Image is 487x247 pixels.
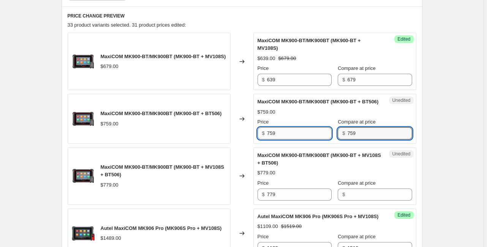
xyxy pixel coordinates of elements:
[68,13,416,19] h6: PRICE CHANGE PREVIEW
[262,192,265,197] span: $
[338,180,376,186] span: Compare at price
[397,212,410,218] span: Edited
[342,77,345,82] span: $
[258,55,275,62] div: $639.00
[258,99,379,104] span: MaxiCOM MK900-BT/MK900BT (MK900-BT + BT506)
[258,214,379,219] span: Autel MaxiCOM MK906 Pro (MK906S Pro + MV108S)
[72,222,95,245] img: MK906Pro_80x.png
[258,38,361,51] span: MaxiCOM MK900-BT/MK900BT (MK900-BT + MV108S)
[101,164,224,177] span: MaxiCOM MK900-BT/MK900BT (MK900-BT + MV108S + BT506)
[68,22,186,28] span: 33 product variants selected. 31 product prices edited:
[258,180,269,186] span: Price
[397,36,410,42] span: Edited
[258,234,269,239] span: Price
[101,234,121,242] div: $1489.00
[338,65,376,71] span: Compare at price
[101,63,119,70] div: $679.00
[258,223,278,230] div: $1109.00
[72,165,95,187] img: MK900-BT_03_1_80x.png
[72,108,95,130] img: MK900-BT_03_1_80x.png
[342,130,345,136] span: $
[101,54,226,59] span: MaxiCOM MK900-BT/MK900BT (MK900-BT + MV108S)
[72,50,95,73] img: MK900-BT_03_1_80x.png
[338,119,376,125] span: Compare at price
[101,120,119,128] div: $759.00
[342,192,345,197] span: $
[262,77,265,82] span: $
[392,97,410,103] span: Unedited
[258,119,269,125] span: Price
[258,65,269,71] span: Price
[392,151,410,157] span: Unedited
[262,130,265,136] span: $
[258,108,275,116] div: $759.00
[258,152,381,166] span: MaxiCOM MK900-BT/MK900BT (MK900-BT + MV108S + BT506)
[278,55,296,62] strike: $679.00
[281,223,302,230] strike: $1519.00
[101,225,222,231] span: Autel MaxiCOM MK906 Pro (MK906S Pro + MV108S)
[101,111,222,116] span: MaxiCOM MK900-BT/MK900BT (MK900-BT + BT506)
[338,234,376,239] span: Compare at price
[258,169,275,177] div: $779.00
[101,181,119,189] div: $779.00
